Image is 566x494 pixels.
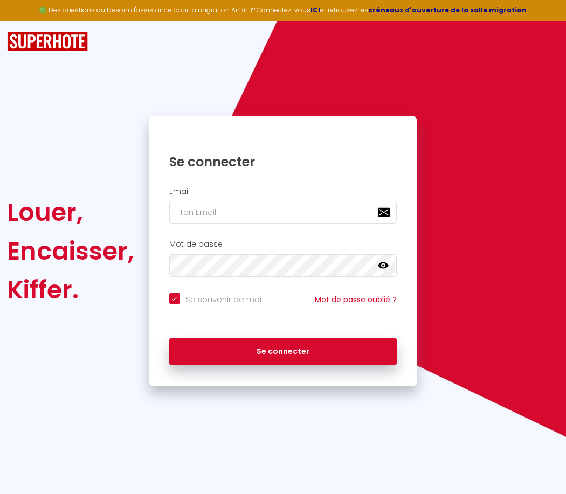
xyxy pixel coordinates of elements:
h2: Email [169,187,397,196]
input: Ton Email [169,201,397,224]
h1: Se connecter [169,154,397,170]
a: créneaux d'ouverture de la salle migration [368,5,527,15]
div: Kiffer. [7,270,134,309]
div: Encaisser, [7,232,134,270]
h2: Mot de passe [169,240,397,249]
a: Mot de passe oublié ? [315,294,397,305]
img: SuperHote logo [7,32,88,52]
button: Se connecter [169,338,397,365]
a: ICI [310,5,320,15]
div: Louer, [7,193,134,232]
